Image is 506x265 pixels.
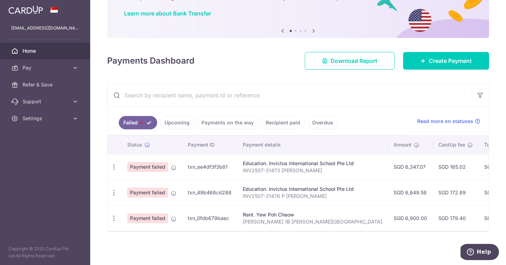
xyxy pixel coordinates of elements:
[23,81,69,88] span: Refer & Save
[243,167,382,174] p: INV2507-31473 [PERSON_NAME]
[429,57,472,65] span: Create Payment
[23,64,69,71] span: Pay
[23,47,69,54] span: Home
[438,141,465,148] span: CardUp fee
[305,52,395,70] a: Download Report
[127,141,142,148] span: Status
[124,10,211,17] a: Learn more about Bank Transfer
[403,52,489,70] a: Create Payment
[8,6,43,14] img: CardUp
[461,244,499,261] iframe: Opens a widget where you can find more information
[127,162,168,172] span: Payment failed
[433,180,479,205] td: SGD 172.89
[182,180,237,205] td: txn_49b468cd288
[119,116,157,129] a: Failed
[388,180,433,205] td: SGD 6,649.58
[388,154,433,180] td: SGD 6,347.07
[23,98,69,105] span: Support
[394,141,412,148] span: Amount
[243,193,382,200] p: INV2507-31476 P [PERSON_NAME]
[433,205,479,231] td: SGD 179.40
[243,218,382,225] p: [PERSON_NAME] 1B [PERSON_NAME][GEOGRAPHIC_DATA]
[107,54,195,67] h4: Payments Dashboard
[182,205,237,231] td: txn_0fdb679baec
[237,136,388,154] th: Payment details
[243,211,382,218] div: Rent. Yew Poh Cheow
[243,160,382,167] div: Education. Invictus International School Pte Ltd
[160,116,194,129] a: Upcoming
[331,57,377,65] span: Download Report
[11,25,79,32] p: [EMAIL_ADDRESS][DOMAIN_NAME]
[127,213,168,223] span: Payment failed
[127,188,168,198] span: Payment failed
[388,205,433,231] td: SGD 6,900.00
[261,116,305,129] a: Recipient paid
[182,154,237,180] td: txn_ee4df3f3b81
[197,116,258,129] a: Payments on the way
[23,115,69,122] span: Settings
[308,116,338,129] a: Overdue
[243,186,382,193] div: Education. Invictus International School Pte Ltd
[417,118,473,125] span: Read more on statuses
[182,136,237,154] th: Payment ID
[107,84,472,106] input: Search by recipient name, payment id or reference
[433,154,479,180] td: SGD 165.02
[417,118,480,125] a: Read more on statuses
